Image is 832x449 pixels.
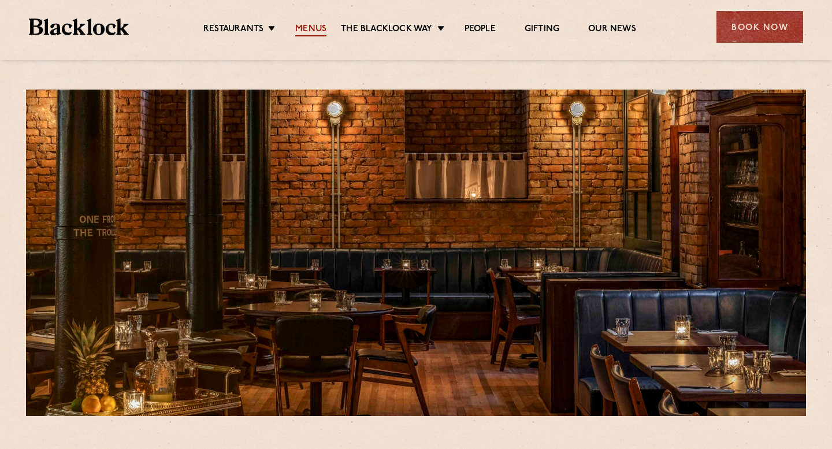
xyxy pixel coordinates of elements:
[716,11,803,43] div: Book Now
[341,24,432,36] a: The Blacklock Way
[295,24,326,36] a: Menus
[588,24,636,36] a: Our News
[525,24,559,36] a: Gifting
[465,24,496,36] a: People
[203,24,263,36] a: Restaurants
[29,18,129,35] img: BL_Textured_Logo-footer-cropped.svg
